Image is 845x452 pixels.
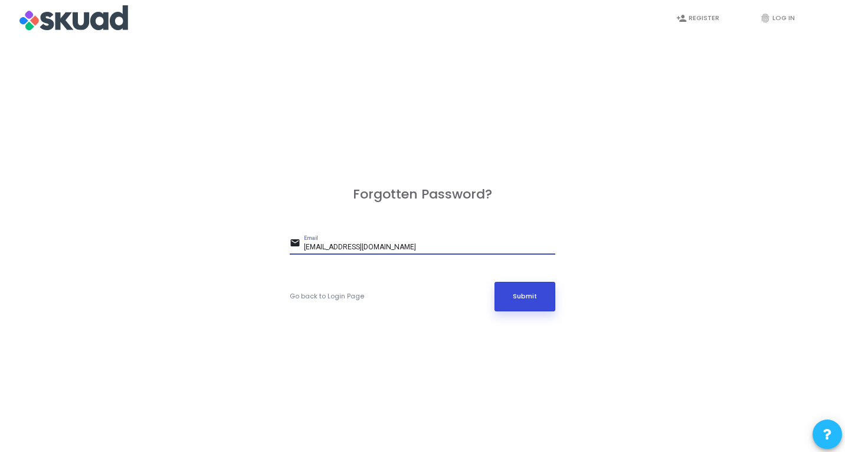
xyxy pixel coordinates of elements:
i: fingerprint [760,13,771,24]
a: fingerprintLog In [748,4,819,32]
a: person_addRegister [664,4,735,32]
mat-icon: email [290,237,304,251]
i: person_add [676,13,687,24]
input: Email [304,243,555,252]
button: Submit [494,282,556,311]
img: logo [19,4,128,33]
h3: Forgotten Password? [290,187,555,202]
a: Go back to Login Page [290,291,364,301]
